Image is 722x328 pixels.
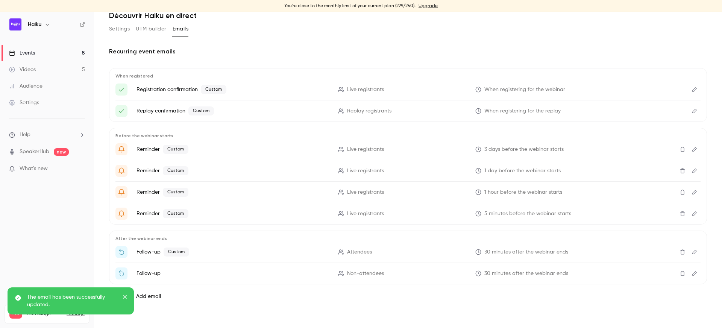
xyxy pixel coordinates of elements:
span: new [54,148,69,156]
span: Custom [163,209,188,218]
button: close [123,293,128,302]
button: Delete [676,186,689,198]
span: Live registrants [347,146,384,153]
button: Edit [689,208,701,220]
li: &nbsp;La démonstration d'Haiku commence dans 5 minutes [115,208,701,220]
div: Events [9,49,35,57]
p: Before the webinar starts [115,133,701,139]
button: Edit [689,246,701,258]
button: Delete [676,208,689,220]
span: 30 minutes after the webinar ends [484,248,568,256]
span: Non-attendees [347,270,384,278]
button: Edit [689,84,701,96]
p: Follow-up [137,248,329,257]
div: Videos [9,66,36,73]
button: Edit [689,186,701,198]
button: Edit [689,165,701,177]
button: Settings [109,23,130,35]
button: Delete [676,246,689,258]
div: Settings [9,99,39,106]
a: Upgrade [419,3,438,9]
button: Edit [689,105,701,117]
p: Reminder [137,188,329,197]
div: Audience [9,82,42,90]
li: Watch the replay of {{ event_name }} [115,267,701,279]
button: Delete [676,165,689,177]
label: Add email [136,293,161,300]
p: Follow-up [137,270,329,277]
p: Replay confirmation [137,106,329,115]
span: Live registrants [347,210,384,218]
a: SpeakerHub [20,148,49,156]
span: When registering for the replay [484,107,561,115]
button: Delete [676,267,689,279]
button: Delete [676,143,689,155]
p: The email has been successfully updated. [27,293,117,308]
li: help-dropdown-opener [9,131,85,139]
li: Votre inscription au replay Haiku est confirmée! [115,105,701,117]
p: After the webinar ends [115,235,701,241]
span: When registering for the webinar [484,86,565,94]
button: UTM builder [136,23,166,35]
span: 30 minutes after the webinar ends [484,270,568,278]
span: Attendees [347,248,372,256]
li: Webinaire Haiku – c’est demain [115,165,701,177]
h6: Haiku [28,21,41,28]
p: Reminder [137,166,329,175]
span: 5 minutes before the webinar starts [484,210,571,218]
p: Registration confirmation [137,85,329,94]
span: What's new [20,165,48,173]
span: Custom [163,166,188,175]
button: Edit [689,143,701,155]
img: Haiku [9,18,21,30]
h1: Découvrir Haiku en direct [109,11,707,20]
span: Replay registrants [347,107,391,115]
span: 1 day before the webinar starts [484,167,561,175]
span: Live registrants [347,86,384,94]
span: Help [20,131,30,139]
li: &nbsp;Le webinaire Haiku démarre dans 1 heure [115,186,701,198]
span: Custom [163,188,188,197]
span: Custom [163,145,188,154]
p: When registered [115,73,701,79]
li: Plus que quelques jours avant votre webinaire Haiku [115,143,701,155]
span: Custom [164,248,189,257]
p: Reminder [137,209,329,218]
p: Reminder [137,145,329,154]
span: Custom [201,85,226,94]
button: Edit [689,267,701,279]
span: 3 days before the webinar starts [484,146,564,153]
span: Live registrants [347,167,384,175]
span: Custom [188,106,214,115]
li: &nbsp;Votre inscription à la démo Haiku est confirmée [115,84,701,96]
button: Emails [173,23,188,35]
span: 1 hour before the webinar starts [484,188,562,196]
li: Merci pour votre participation ! [115,246,701,258]
h2: Recurring event emails [109,47,707,56]
span: Live registrants [347,188,384,196]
